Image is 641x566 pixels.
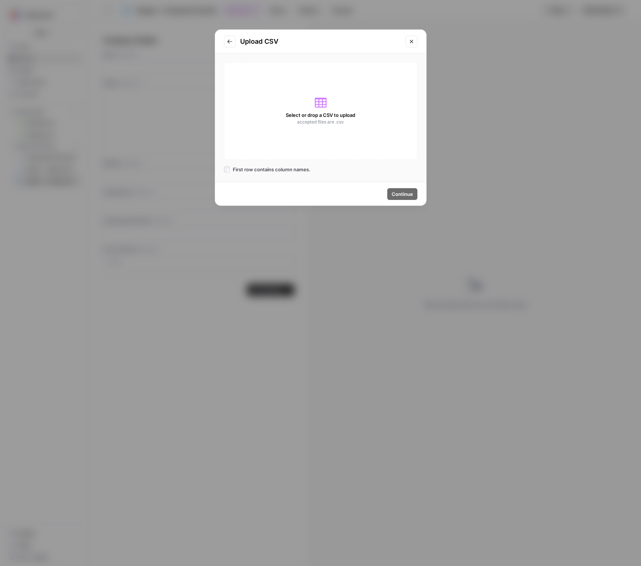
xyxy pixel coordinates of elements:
span: Continue [392,190,413,198]
button: Close modal [406,36,417,47]
h2: Upload CSV [240,36,401,47]
span: First row contains column names. [233,166,310,173]
button: Go to previous step [224,36,236,47]
button: Continue [387,188,417,200]
span: Select or drop a CSV to upload [286,111,355,119]
input: First row contains column names. [224,166,230,172]
span: accepted files are .csv [297,119,344,125]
